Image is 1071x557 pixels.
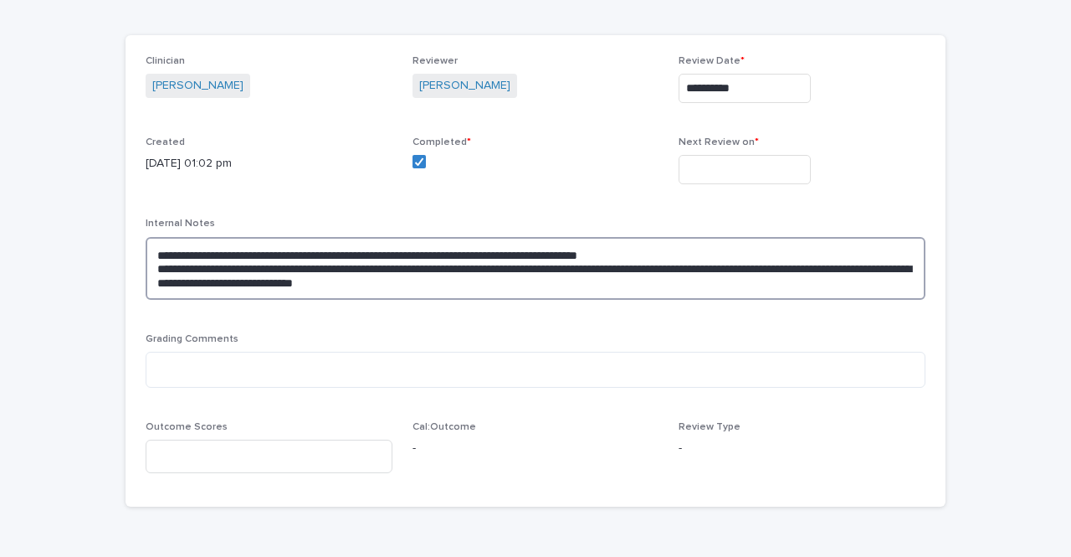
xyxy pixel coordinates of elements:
span: Created [146,137,185,147]
span: Outcome Scores [146,422,228,432]
p: - [679,440,925,457]
span: Grading Comments [146,334,238,344]
p: - [413,440,659,457]
span: Cal:Outcome [413,422,476,432]
span: Reviewer [413,56,458,66]
p: [DATE] 01:02 pm [146,155,392,173]
span: Review Date [679,56,745,66]
span: Internal Notes [146,219,215,229]
span: Clinician [146,56,185,66]
span: Completed [413,137,471,147]
span: Review Type [679,422,740,432]
a: [PERSON_NAME] [152,77,243,95]
span: Next Review on [679,137,759,147]
a: [PERSON_NAME] [419,77,510,95]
